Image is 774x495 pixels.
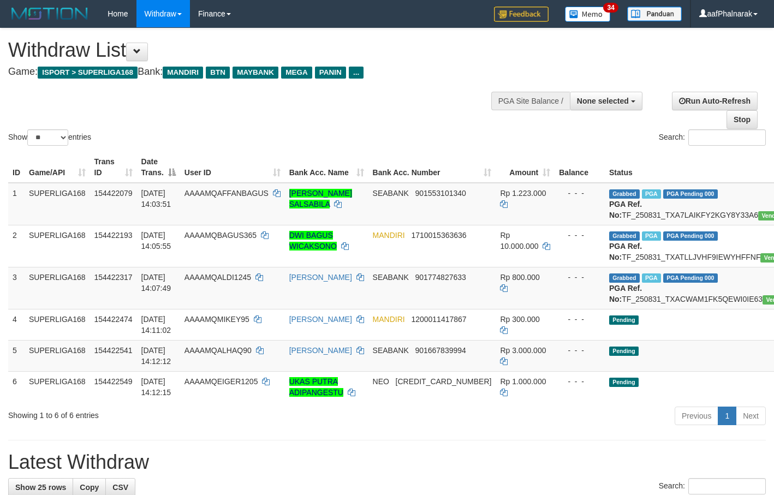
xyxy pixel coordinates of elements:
[94,315,133,324] span: 154422474
[8,309,25,340] td: 4
[609,189,640,199] span: Grabbed
[94,346,133,355] span: 154422541
[184,189,269,198] span: AAAAMQAFFANBAGUS
[718,407,736,425] a: 1
[8,405,314,421] div: Showing 1 to 6 of 6 entries
[609,315,639,325] span: Pending
[411,231,466,240] span: Copy 1710015363636 to clipboard
[373,231,405,240] span: MANDIRI
[609,273,640,283] span: Grabbed
[94,377,133,386] span: 154422549
[281,67,312,79] span: MEGA
[180,152,285,183] th: User ID: activate to sort column ascending
[500,315,539,324] span: Rp 300.000
[25,267,90,309] td: SUPERLIGA168
[609,200,642,219] b: PGA Ref. No:
[184,231,257,240] span: AAAAMQBAGUS365
[90,152,137,183] th: Trans ID: activate to sort column ascending
[289,377,343,397] a: UKAS PUTRA ADIPANGESTU
[315,67,346,79] span: PANIN
[396,377,492,386] span: Copy 5859459280030023 to clipboard
[8,225,25,267] td: 2
[141,273,171,293] span: [DATE] 14:07:49
[141,231,171,251] span: [DATE] 14:05:55
[500,273,539,282] span: Rp 800.000
[736,407,766,425] a: Next
[500,189,546,198] span: Rp 1.223.000
[411,315,466,324] span: Copy 1200011417867 to clipboard
[688,129,766,146] input: Search:
[570,92,642,110] button: None selected
[559,314,600,325] div: - - -
[663,273,718,283] span: PGA Pending
[8,152,25,183] th: ID
[496,152,555,183] th: Amount: activate to sort column ascending
[659,478,766,494] label: Search:
[415,273,466,282] span: Copy 901774827633 to clipboard
[8,340,25,371] td: 5
[373,189,409,198] span: SEABANK
[289,231,337,251] a: DWI BAGUS WICAKSONO
[289,189,352,208] a: [PERSON_NAME] SALSABILA
[559,272,600,283] div: - - -
[141,315,171,335] span: [DATE] 14:11:02
[27,129,68,146] select: Showentries
[672,92,758,110] a: Run Auto-Refresh
[8,451,766,473] h1: Latest Withdraw
[141,377,171,397] span: [DATE] 14:12:15
[642,231,661,241] span: Marked by aafsoumeymey
[500,231,538,251] span: Rp 10.000.000
[559,188,600,199] div: - - -
[500,377,546,386] span: Rp 1.000.000
[94,231,133,240] span: 154422193
[577,97,629,105] span: None selected
[8,267,25,309] td: 3
[727,110,758,129] a: Stop
[494,7,549,22] img: Feedback.jpg
[285,152,368,183] th: Bank Acc. Name: activate to sort column ascending
[112,483,128,492] span: CSV
[184,346,252,355] span: AAAAMQALHAQ90
[373,273,409,282] span: SEABANK
[373,346,409,355] span: SEABANK
[15,483,66,492] span: Show 25 rows
[184,377,258,386] span: AAAAMQEIGER1205
[8,183,25,225] td: 1
[184,273,251,282] span: AAAAMQALDI1245
[25,309,90,340] td: SUPERLIGA168
[659,129,766,146] label: Search:
[25,152,90,183] th: Game/API: activate to sort column ascending
[609,242,642,261] b: PGA Ref. No:
[25,183,90,225] td: SUPERLIGA168
[349,67,364,79] span: ...
[141,346,171,366] span: [DATE] 14:12:12
[141,189,171,208] span: [DATE] 14:03:51
[663,189,718,199] span: PGA Pending
[25,340,90,371] td: SUPERLIGA168
[491,92,570,110] div: PGA Site Balance /
[25,225,90,267] td: SUPERLIGA168
[688,478,766,494] input: Search:
[609,347,639,356] span: Pending
[559,230,600,241] div: - - -
[368,152,496,183] th: Bank Acc. Number: activate to sort column ascending
[289,315,352,324] a: [PERSON_NAME]
[415,189,466,198] span: Copy 901553101340 to clipboard
[642,273,661,283] span: Marked by aafsengchandara
[94,273,133,282] span: 154422317
[609,284,642,303] b: PGA Ref. No:
[663,231,718,241] span: PGA Pending
[137,152,180,183] th: Date Trans.: activate to sort column descending
[8,5,91,22] img: MOTION_logo.png
[163,67,203,79] span: MANDIRI
[609,378,639,387] span: Pending
[559,376,600,387] div: - - -
[373,377,389,386] span: NEO
[609,231,640,241] span: Grabbed
[565,7,611,22] img: Button%20Memo.svg
[38,67,138,79] span: ISPORT > SUPERLIGA168
[627,7,682,21] img: panduan.png
[80,483,99,492] span: Copy
[94,189,133,198] span: 154422079
[415,346,466,355] span: Copy 901667839994 to clipboard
